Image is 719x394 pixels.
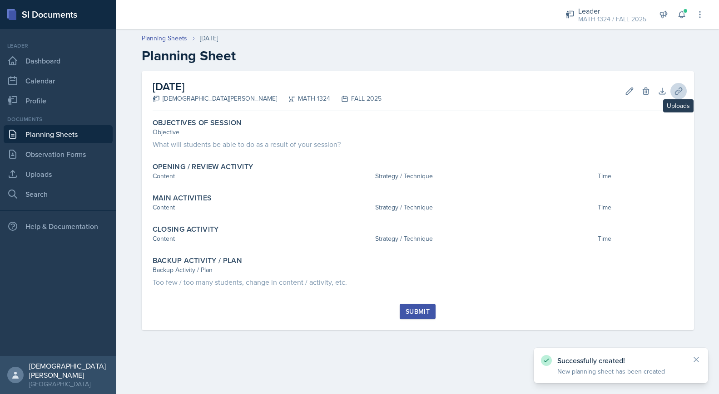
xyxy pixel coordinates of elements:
div: [DATE] [200,34,218,43]
div: Strategy / Technique [375,234,594,243]
label: Main Activities [153,194,212,203]
div: Strategy / Technique [375,171,594,181]
a: Planning Sheets [4,125,113,143]
a: Uploads [4,165,113,183]
div: Submit [406,308,430,315]
div: Too few / too many students, change in content / activity, etc. [153,277,683,287]
a: Dashboard [4,52,113,70]
div: Backup Activity / Plan [153,265,683,275]
div: Leader [578,5,646,16]
label: Objectives of Session [153,118,242,127]
p: New planning sheet has been created [557,367,684,376]
div: Strategy / Technique [375,203,594,212]
div: [DEMOGRAPHIC_DATA][PERSON_NAME] [29,361,109,379]
div: Time [598,171,683,181]
div: Objective [153,127,683,137]
div: MATH 1324 / FALL 2025 [578,15,646,24]
label: Opening / Review Activity [153,162,253,171]
a: Planning Sheets [142,34,187,43]
label: Closing Activity [153,225,219,234]
div: [DEMOGRAPHIC_DATA][PERSON_NAME] [153,94,277,103]
div: Content [153,234,372,243]
div: FALL 2025 [330,94,382,103]
div: Help & Documentation [4,217,113,235]
h2: [DATE] [153,78,382,95]
a: Calendar [4,72,113,90]
div: [GEOGRAPHIC_DATA] [29,379,109,389]
div: Documents [4,115,113,123]
a: Profile [4,92,113,110]
button: Submit [400,304,436,319]
button: Uploads [670,83,687,99]
p: Successfully created! [557,356,684,365]
div: Leader [4,42,113,50]
div: MATH 1324 [277,94,330,103]
div: Time [598,234,683,243]
div: Content [153,171,372,181]
a: Observation Forms [4,145,113,163]
div: Time [598,203,683,212]
div: What will students be able to do as a result of your session? [153,139,683,150]
label: Backup Activity / Plan [153,256,243,265]
h2: Planning Sheet [142,48,694,64]
a: Search [4,185,113,203]
div: Content [153,203,372,212]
